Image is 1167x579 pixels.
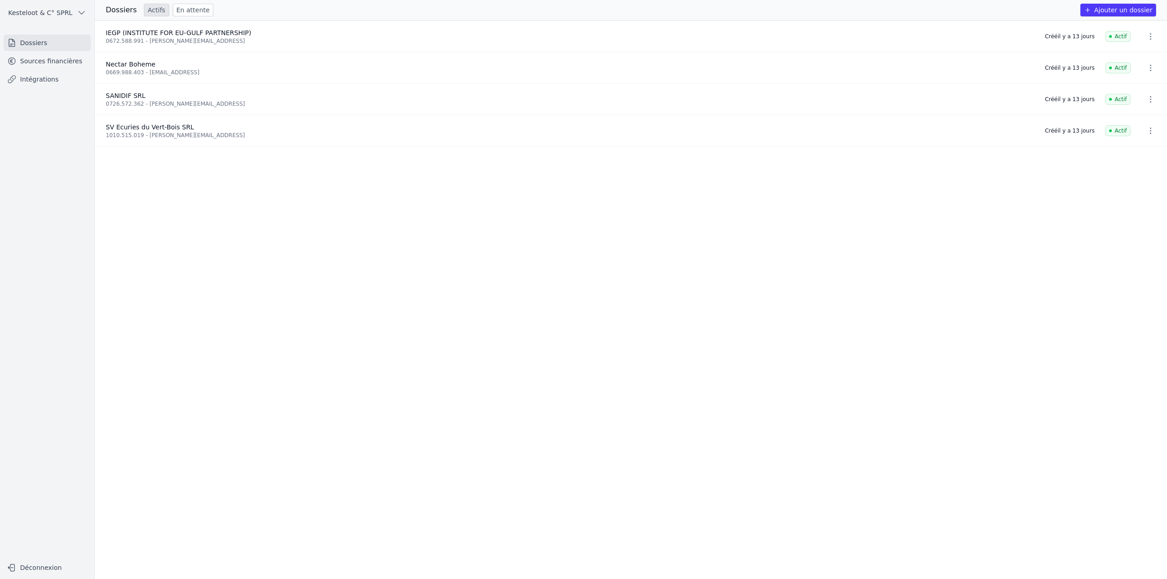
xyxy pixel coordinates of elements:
[106,132,1034,139] div: 1010.515.019 - [PERSON_NAME][EMAIL_ADDRESS]
[106,69,1034,76] div: 0669.988.403 - [EMAIL_ADDRESS]
[1105,31,1131,42] span: Actif
[8,8,72,17] span: Kesteloot & C° SPRL
[4,35,91,51] a: Dossiers
[106,92,145,99] span: SANIDIF SRL
[106,123,194,131] span: SV Ecuries du Vert-Bois SRL
[144,4,169,16] a: Actifs
[4,71,91,87] a: Intégrations
[4,560,91,575] button: Déconnexion
[173,4,213,16] a: En attente
[106,61,155,68] span: Nectar Boheme
[4,53,91,69] a: Sources financières
[1080,4,1156,16] button: Ajouter un dossier
[106,37,1034,45] div: 0672.588.991 - [PERSON_NAME][EMAIL_ADDRESS]
[1045,64,1095,72] div: Créé il y a 13 jours
[106,100,1034,108] div: 0726.572.362 - [PERSON_NAME][EMAIL_ADDRESS]
[1105,94,1131,105] span: Actif
[1045,127,1095,134] div: Créé il y a 13 jours
[1045,33,1095,40] div: Créé il y a 13 jours
[1105,125,1131,136] span: Actif
[1045,96,1095,103] div: Créé il y a 13 jours
[106,5,137,15] h3: Dossiers
[106,29,251,36] span: IEGP (INSTITUTE FOR EU-GULF PARTNERSHIP)
[1105,62,1131,73] span: Actif
[4,5,91,20] button: Kesteloot & C° SPRL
